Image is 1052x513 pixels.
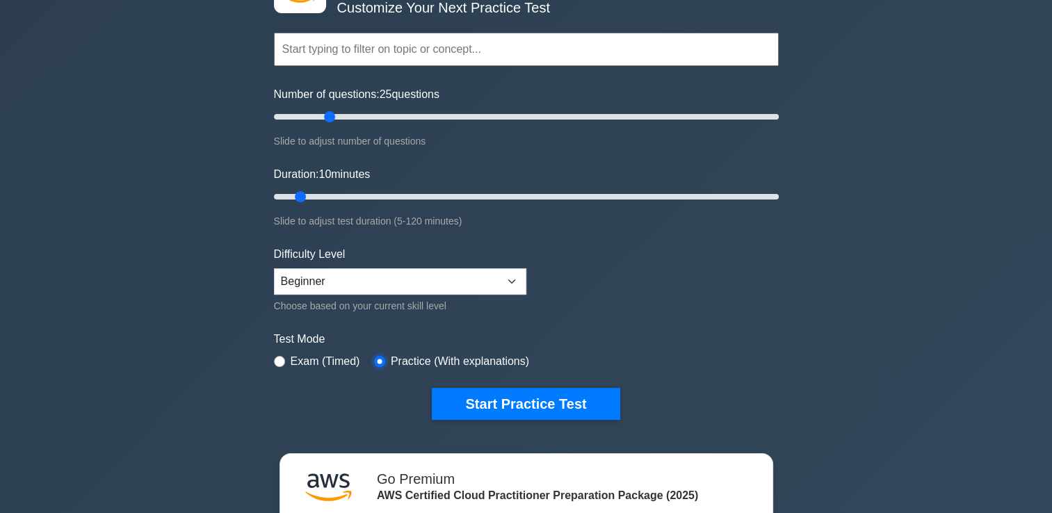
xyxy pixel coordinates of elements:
label: Number of questions: questions [274,86,439,103]
input: Start typing to filter on topic or concept... [274,33,779,66]
button: Start Practice Test [432,388,620,420]
div: Slide to adjust number of questions [274,133,779,149]
div: Choose based on your current skill level [274,298,526,314]
span: 10 [318,168,331,180]
label: Duration: minutes [274,166,371,183]
label: Difficulty Level [274,246,346,263]
label: Practice (With explanations) [391,353,529,370]
span: 25 [380,88,392,100]
label: Test Mode [274,331,779,348]
label: Exam (Timed) [291,353,360,370]
div: Slide to adjust test duration (5-120 minutes) [274,213,779,229]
